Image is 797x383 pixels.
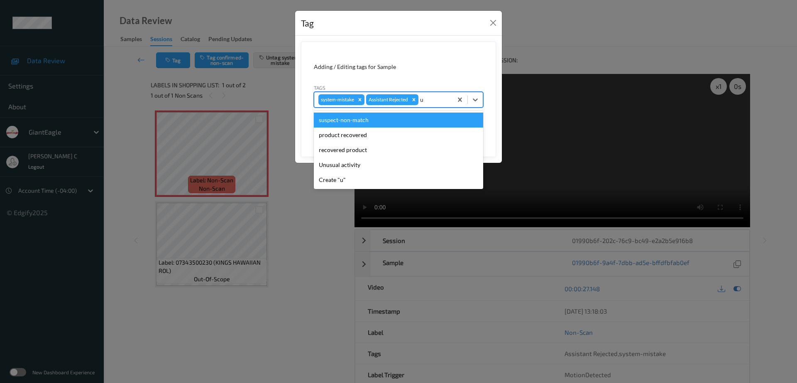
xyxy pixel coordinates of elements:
div: Remove system-mistake [355,94,364,105]
div: Tag [301,17,314,30]
div: suspect-non-match [314,113,483,128]
div: Unusual activity [314,157,483,172]
label: Tags [314,84,325,91]
div: Assistant Rejected [366,94,409,105]
div: recovered product [314,142,483,157]
div: system-mistake [318,94,355,105]
div: Adding / Editing tags for Sample [314,63,483,71]
div: Remove Assistant Rejected [409,94,418,105]
div: product recovered [314,128,483,142]
button: Close [487,17,499,29]
div: Create "u" [314,172,483,187]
